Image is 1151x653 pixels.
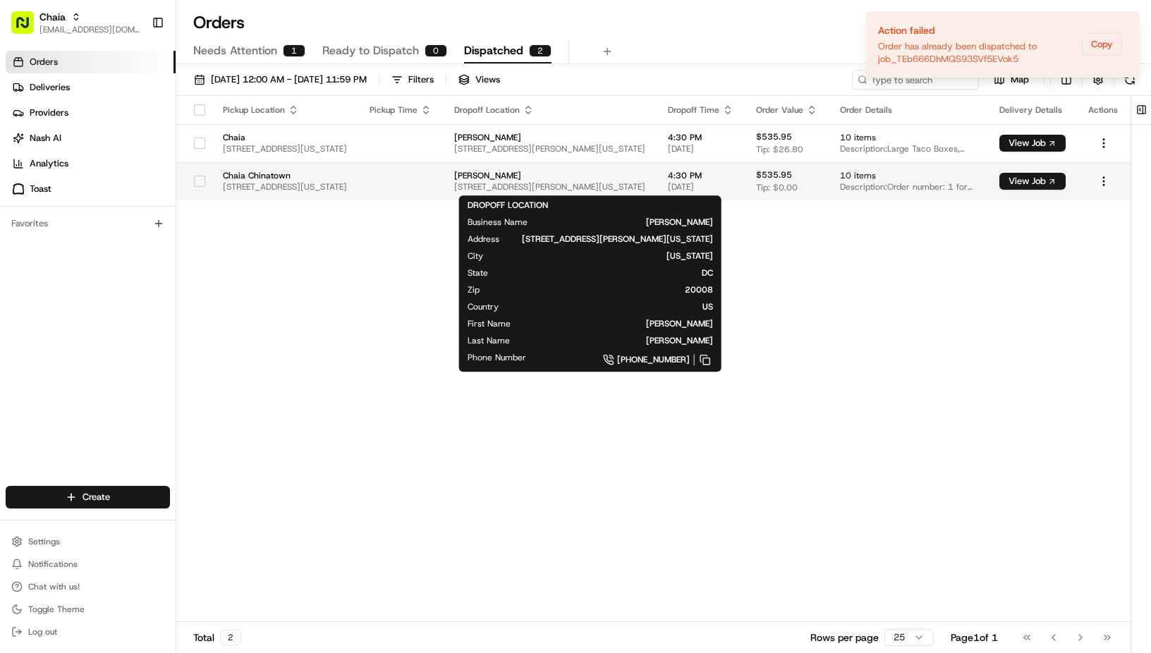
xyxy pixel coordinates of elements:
span: Phone Number [468,352,526,363]
span: Description: Large Taco Boxes, Small Taco Box, Mix and Match Quesadillas, Black Beans, Green Rice... [840,143,977,154]
button: Toggle Theme [6,599,170,619]
span: Notifications [28,559,78,570]
button: Copy [1082,33,1122,56]
span: Zip [468,284,480,295]
div: Favorites [6,212,170,235]
span: $535.95 [756,131,792,142]
span: [PERSON_NAME] [533,318,713,329]
div: We're available if you need us! [48,149,178,160]
span: US [521,301,713,312]
span: [STREET_ADDRESS][PERSON_NAME][US_STATE] [454,143,645,154]
span: Create [83,491,110,504]
button: Start new chat [240,139,257,156]
span: Tip: $0.00 [756,182,798,193]
span: Toggle Theme [28,604,85,615]
span: DC [511,267,713,279]
span: 10 items [840,170,977,181]
div: Filters [408,73,434,86]
span: [DATE] [668,181,733,193]
a: View Job [999,138,1066,149]
div: Delivery Details [999,104,1066,116]
button: Create [6,486,170,508]
span: 4:30 PM [668,170,733,181]
span: Views [475,73,500,86]
span: Needs Attention [193,42,277,59]
button: Chaia[EMAIL_ADDRESS][DOMAIN_NAME] [6,6,146,39]
span: [US_STATE] [506,250,713,262]
button: Filters [385,70,440,90]
button: [DATE] 12:00 AM - [DATE] 11:59 PM [188,70,373,90]
div: Action failed [878,23,1076,37]
span: [DATE] 12:00 AM - [DATE] 11:59 PM [211,73,367,86]
div: Start new chat [48,135,231,149]
img: 1736555255976-a54dd68f-1ca7-489b-9aae-adbdc363a1c4 [14,135,39,160]
span: Dispatched [464,42,523,59]
a: 💻API Documentation [114,199,232,224]
div: Order has already been dispatched to job_TEb666DhMQS93SVf5EVok5 [878,40,1076,66]
div: Pickup Time [370,104,432,116]
a: [PHONE_NUMBER] [549,352,713,367]
span: Chaia [39,10,66,24]
span: [STREET_ADDRESS][US_STATE] [223,143,347,154]
a: View Job [999,176,1066,187]
span: Address [468,233,499,245]
span: Last Name [468,335,510,346]
h1: Orders [193,11,245,34]
span: 4:30 PM [668,132,733,143]
a: 📗Knowledge Base [8,199,114,224]
span: State [468,267,488,279]
p: Welcome 👋 [14,56,257,79]
span: DROPOFF LOCATION [468,200,548,211]
span: Orders [30,56,58,68]
span: Chaia Chinatown [223,170,347,181]
div: Page 1 of 1 [951,630,998,645]
span: Tip: $26.80 [756,144,803,155]
a: Powered byPylon [99,238,171,250]
span: [PERSON_NAME] [454,132,645,143]
span: Deliveries [30,81,70,94]
div: 0 [425,44,447,57]
span: Providers [30,106,68,119]
span: [PERSON_NAME] [550,216,713,228]
span: [PERSON_NAME] [532,335,713,346]
a: Analytics [6,152,176,175]
span: Knowledge Base [28,205,108,219]
button: [EMAIL_ADDRESS][DOMAIN_NAME] [39,24,140,35]
a: Orders [6,51,176,73]
span: Analytics [30,157,68,170]
span: [STREET_ADDRESS][PERSON_NAME][US_STATE] [454,181,645,193]
span: [STREET_ADDRESS][US_STATE] [223,181,347,193]
span: $535.95 [756,169,792,181]
span: First Name [468,318,511,329]
p: Rows per page [810,630,879,645]
img: Nash [14,14,42,42]
span: [DATE] [668,143,733,154]
button: Chat with us! [6,577,170,597]
span: Description: Order number: 1 for [PERSON_NAME] [840,181,977,193]
div: 2 [529,44,552,57]
div: Order Details [840,104,977,116]
div: 💻 [119,206,130,217]
a: Nash AI [6,127,176,149]
span: Nash AI [30,132,61,145]
span: Country [468,301,499,312]
span: City [468,250,483,262]
span: 20008 [502,284,713,295]
div: Total [193,630,241,645]
span: Toast [30,183,51,195]
button: Views [452,70,506,90]
span: [PHONE_NUMBER] [617,354,690,365]
span: Business Name [468,216,528,228]
input: Clear [37,91,233,106]
button: View Job [999,173,1066,190]
img: Toast logo [13,183,24,194]
span: 10 items [840,132,977,143]
div: 1 [283,44,305,57]
div: 2 [220,630,241,645]
span: Chat with us! [28,581,80,592]
button: Log out [6,622,170,642]
input: Type to search [852,70,979,90]
span: Chaia [223,132,347,143]
button: Settings [6,532,170,551]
